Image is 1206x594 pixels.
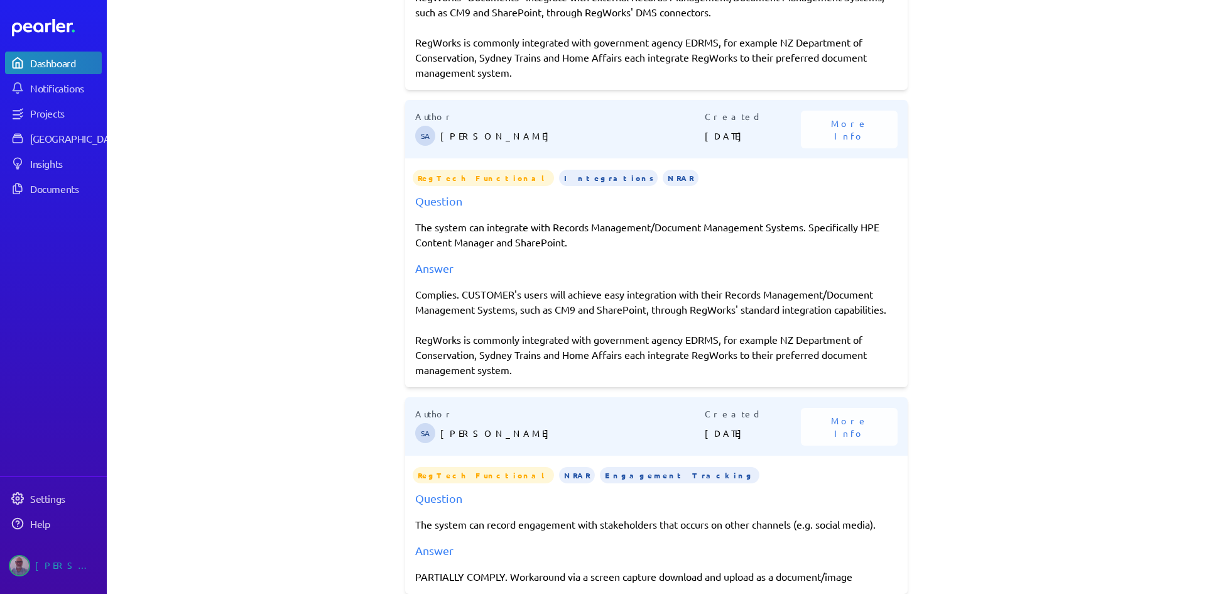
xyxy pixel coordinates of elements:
[30,132,124,145] div: [GEOGRAPHIC_DATA]
[600,467,759,483] span: Engagement Tracking
[5,52,102,74] a: Dashboard
[415,192,898,209] div: Question
[30,57,100,69] div: Dashboard
[413,467,554,483] span: RegTech Functional
[705,110,801,123] p: Created
[9,555,30,576] img: Jason Riches
[30,492,100,505] div: Settings
[5,102,102,124] a: Projects
[5,77,102,99] a: Notifications
[415,287,898,377] div: Complies. CUSTOMER's users will achieve easy integration with their Records Management/Document M...
[415,542,898,559] div: Answer
[30,157,100,170] div: Insights
[415,407,705,421] p: Author
[801,111,898,148] button: More Info
[415,219,898,250] p: The system can integrate with Records Management/Document Management Systems. Specifically HPE Co...
[30,182,100,195] div: Documents
[30,107,100,119] div: Projects
[705,123,801,148] p: [DATE]
[5,177,102,200] a: Documents
[5,152,102,175] a: Insights
[705,407,801,421] p: Created
[30,517,100,530] div: Help
[12,19,102,36] a: Dashboard
[415,260,898,277] div: Answer
[440,421,705,446] p: [PERSON_NAME]
[413,170,554,186] span: RegTech Functional
[415,517,898,532] p: The system can record engagement with stakeholders that occurs on other channels (e.g. social med...
[705,421,801,446] p: [DATE]
[816,117,883,142] span: More Info
[440,123,705,148] p: [PERSON_NAME]
[5,127,102,150] a: [GEOGRAPHIC_DATA]
[30,82,100,94] div: Notifications
[559,467,595,483] span: NRAR
[816,414,883,439] span: More Info
[415,423,435,443] span: Steve Ackermann
[415,126,435,146] span: Steve Ackermann
[5,487,102,510] a: Settings
[663,170,698,186] span: NRAR
[5,550,102,581] a: Jason Riches's photo[PERSON_NAME]
[5,512,102,535] a: Help
[559,170,658,186] span: Integrations
[801,408,898,446] button: More Info
[35,555,98,576] div: [PERSON_NAME]
[415,569,898,584] div: PARTIALLY COMPLY. Workaround via a screen capture download and upload as a document/image
[415,110,705,123] p: Author
[415,490,898,507] div: Question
